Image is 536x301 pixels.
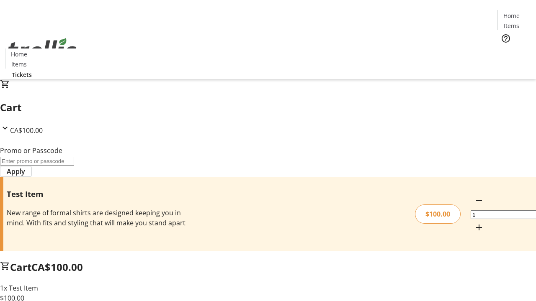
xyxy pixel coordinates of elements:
[7,166,25,176] span: Apply
[12,70,32,79] span: Tickets
[11,50,27,59] span: Home
[504,48,524,57] span: Tickets
[498,11,525,20] a: Home
[503,11,520,20] span: Home
[7,208,190,228] div: New range of formal shirts are designed keeping you in mind. With fits and styling that will make...
[497,48,531,57] a: Tickets
[5,29,80,71] img: Orient E2E Organization 0LL18D535a's Logo
[497,30,514,47] button: Help
[5,70,39,79] a: Tickets
[31,260,83,274] span: CA$100.00
[11,60,27,69] span: Items
[471,219,487,236] button: Increment by one
[498,21,525,30] a: Items
[5,50,32,59] a: Home
[504,21,519,30] span: Items
[471,192,487,209] button: Decrement by one
[10,126,43,135] span: CA$100.00
[7,188,190,200] h3: Test Item
[415,204,461,224] div: $100.00
[5,60,32,69] a: Items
